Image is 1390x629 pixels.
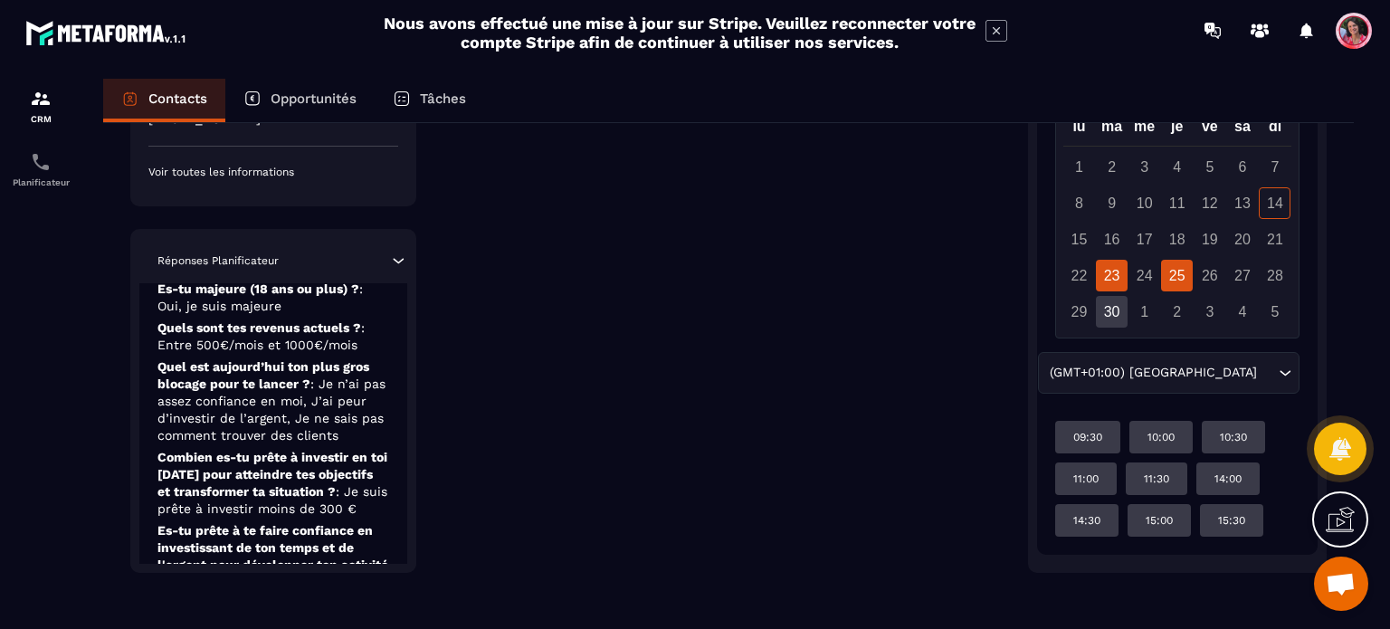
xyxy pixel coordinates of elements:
[157,253,279,268] p: Réponses Planificateur
[1259,187,1290,219] div: 14
[1161,224,1193,255] div: 18
[1194,296,1225,328] div: 3
[1063,187,1095,219] div: 8
[1194,151,1225,183] div: 5
[420,91,466,107] p: Tâches
[1226,224,1258,255] div: 20
[5,74,77,138] a: formationformationCRM
[1220,430,1247,444] p: 10:30
[1194,114,1226,146] div: ve
[1063,151,1095,183] div: 1
[1096,114,1128,146] div: ma
[1259,151,1290,183] div: 7
[1096,187,1128,219] div: 9
[1226,260,1258,291] div: 27
[1045,363,1261,383] span: (GMT+01:00) [GEOGRAPHIC_DATA]
[157,449,389,518] p: Combien es-tu prête à investir en toi [DATE] pour atteindre tes objectifs et transformer ta situa...
[148,91,207,107] p: Contacts
[157,281,389,315] p: Es-tu majeure (18 ans ou plus) ?
[1226,187,1258,219] div: 13
[1128,114,1161,146] div: me
[1128,151,1160,183] div: 3
[1144,472,1169,486] p: 11:30
[1194,224,1225,255] div: 19
[1128,187,1160,219] div: 10
[1261,363,1274,383] input: Search for option
[225,79,375,122] a: Opportunités
[1063,151,1292,328] div: Calendar days
[1161,260,1193,291] div: 25
[383,14,976,52] h2: Nous avons effectué une mise à jour sur Stripe. Veuillez reconnecter votre compte Stripe afin de ...
[30,151,52,173] img: scheduler
[157,522,389,591] p: Es-tu prête à te faire confiance en investissant de ton temps et de l'argent pour développer ton ...
[1038,352,1300,394] div: Search for option
[1194,260,1225,291] div: 26
[1161,151,1193,183] div: 4
[1096,296,1128,328] div: 30
[1073,430,1102,444] p: 09:30
[1226,114,1259,146] div: sa
[1259,114,1291,146] div: di
[1063,260,1095,291] div: 22
[1147,430,1175,444] p: 10:00
[157,319,389,354] p: Quels sont tes revenus actuels ?
[375,79,484,122] a: Tâches
[1096,224,1128,255] div: 16
[1194,187,1225,219] div: 12
[1226,296,1258,328] div: 4
[1063,224,1095,255] div: 15
[1218,513,1245,528] p: 15:30
[1062,114,1095,146] div: lu
[1096,260,1128,291] div: 23
[1063,114,1292,328] div: Calendar wrapper
[1214,472,1242,486] p: 14:00
[1096,151,1128,183] div: 2
[1128,296,1160,328] div: 1
[1063,296,1095,328] div: 29
[1259,296,1290,328] div: 5
[103,79,225,122] a: Contacts
[5,138,77,201] a: schedulerschedulerPlanificateur
[5,177,77,187] p: Planificateur
[148,165,398,179] p: Voir toutes les informations
[271,91,357,107] p: Opportunités
[1161,187,1193,219] div: 11
[1259,260,1290,291] div: 28
[1161,296,1193,328] div: 2
[1128,224,1160,255] div: 17
[30,88,52,110] img: formation
[1161,114,1194,146] div: je
[1128,260,1160,291] div: 24
[5,114,77,124] p: CRM
[157,358,389,444] p: Quel est aujourd’hui ton plus gros blocage pour te lancer ?
[1073,472,1099,486] p: 11:00
[1314,557,1368,611] div: Ouvrir le chat
[25,16,188,49] img: logo
[1259,224,1290,255] div: 21
[1073,513,1100,528] p: 14:30
[1226,151,1258,183] div: 6
[1146,513,1173,528] p: 15:00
